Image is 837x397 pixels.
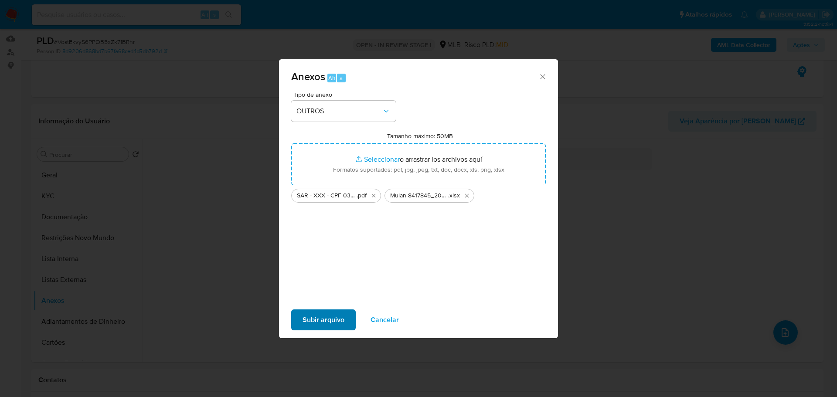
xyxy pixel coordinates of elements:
span: SAR - XXX - CPF 03151979866 - [PERSON_NAME] [PERSON_NAME] DOS [PERSON_NAME] [297,191,357,200]
span: OUTROS [296,107,382,115]
span: Cancelar [371,310,399,329]
button: Eliminar SAR - XXX - CPF 03151979866 - JOSE ANTONIO DOS SANTOS.pdf [368,190,379,201]
span: Tipo de anexo [293,92,398,98]
span: Anexos [291,69,325,84]
span: Subir arquivo [303,310,344,329]
button: Subir arquivo [291,309,356,330]
button: Cerrar [538,72,546,80]
button: Eliminar Mulan 8417845_2025_08_12_16_03_11.xlsx [462,190,472,201]
label: Tamanho máximo: 50MB [387,132,453,140]
span: .xlsx [448,191,460,200]
span: .pdf [357,191,367,200]
span: Mulan 8417845_2025_08_12_16_03_11 [390,191,448,200]
span: a [340,74,343,82]
button: Cancelar [359,309,410,330]
button: OUTROS [291,101,396,122]
span: Alt [328,74,335,82]
ul: Archivos seleccionados [291,185,546,203]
